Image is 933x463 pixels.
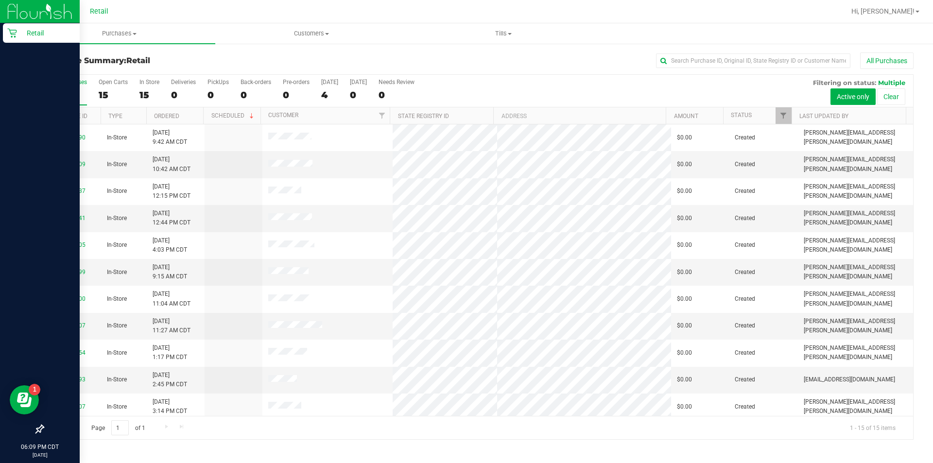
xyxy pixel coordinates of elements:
a: Last Updated By [799,113,848,120]
div: 15 [99,89,128,101]
span: Created [735,214,755,223]
a: Customer [268,112,298,119]
input: Search Purchase ID, Original ID, State Registry ID or Customer Name... [656,53,850,68]
span: [PERSON_NAME][EMAIL_ADDRESS][PERSON_NAME][DOMAIN_NAME] [804,155,907,173]
span: Tills [408,29,599,38]
a: Filter [374,107,390,124]
span: Created [735,294,755,304]
th: Address [493,107,666,124]
span: [PERSON_NAME][EMAIL_ADDRESS][PERSON_NAME][DOMAIN_NAME] [804,128,907,147]
span: In-Store [107,268,127,277]
a: Tills [407,23,599,44]
div: 0 [283,89,310,101]
p: [DATE] [4,451,75,459]
span: In-Store [107,133,127,142]
span: 1 - 15 of 15 items [842,420,903,435]
span: [DATE] 11:04 AM CDT [153,290,190,308]
span: [PERSON_NAME][EMAIL_ADDRESS][PERSON_NAME][DOMAIN_NAME] [804,397,907,416]
h3: Purchase Summary: [43,56,333,65]
span: In-Store [107,294,127,304]
span: [DATE] 1:17 PM CDT [153,343,187,362]
span: In-Store [107,375,127,384]
button: Clear [877,88,905,105]
span: In-Store [107,348,127,358]
span: Customers [216,29,407,38]
div: In Store [139,79,159,86]
span: [DATE] 9:42 AM CDT [153,128,187,147]
a: Filter [776,107,792,124]
span: [DATE] 10:42 AM CDT [153,155,190,173]
span: [PERSON_NAME][EMAIL_ADDRESS][PERSON_NAME][DOMAIN_NAME] [804,263,907,281]
div: 0 [379,89,415,101]
span: [PERSON_NAME][EMAIL_ADDRESS][PERSON_NAME][DOMAIN_NAME] [804,209,907,227]
div: 0 [171,89,196,101]
div: [DATE] [350,79,367,86]
span: Hi, [PERSON_NAME]! [851,7,915,15]
span: Filtering on status: [813,79,876,86]
span: Created [735,268,755,277]
p: Retail [17,27,75,39]
div: [DATE] [321,79,338,86]
span: $0.00 [677,375,692,384]
span: [DATE] 4:03 PM CDT [153,236,187,255]
span: Created [735,187,755,196]
span: Created [735,240,755,250]
span: $0.00 [677,187,692,196]
input: 1 [111,420,129,435]
div: 4 [321,89,338,101]
p: 06:09 PM CDT [4,443,75,451]
a: Amount [674,113,698,120]
span: [PERSON_NAME][EMAIL_ADDRESS][PERSON_NAME][DOMAIN_NAME] [804,182,907,201]
span: [PERSON_NAME][EMAIL_ADDRESS][PERSON_NAME][DOMAIN_NAME] [804,236,907,255]
span: $0.00 [677,160,692,169]
span: Created [735,133,755,142]
iframe: Resource center [10,385,39,414]
button: All Purchases [860,52,914,69]
span: Retail [90,7,108,16]
span: $0.00 [677,240,692,250]
div: 0 [350,89,367,101]
span: In-Store [107,321,127,330]
a: Purchases [23,23,215,44]
a: Scheduled [211,112,256,119]
span: $0.00 [677,133,692,142]
span: [PERSON_NAME][EMAIL_ADDRESS][PERSON_NAME][DOMAIN_NAME] [804,317,907,335]
span: $0.00 [677,268,692,277]
span: In-Store [107,240,127,250]
span: Multiple [878,79,905,86]
span: [PERSON_NAME][EMAIL_ADDRESS][PERSON_NAME][DOMAIN_NAME] [804,290,907,308]
span: $0.00 [677,214,692,223]
div: 0 [241,89,271,101]
span: [DATE] 9:15 AM CDT [153,263,187,281]
div: Needs Review [379,79,415,86]
span: Created [735,375,755,384]
span: [DATE] 12:15 PM CDT [153,182,190,201]
span: In-Store [107,402,127,412]
span: [DATE] 2:45 PM CDT [153,371,187,389]
a: Type [108,113,122,120]
span: In-Store [107,160,127,169]
span: $0.00 [677,294,692,304]
button: Active only [830,88,876,105]
span: In-Store [107,187,127,196]
span: Page of 1 [83,420,153,435]
a: Status [731,112,752,119]
span: Purchases [23,29,215,38]
div: Back-orders [241,79,271,86]
a: Customers [215,23,407,44]
div: 0 [207,89,229,101]
span: [DATE] 3:14 PM CDT [153,397,187,416]
span: $0.00 [677,321,692,330]
a: Ordered [154,113,179,120]
span: Created [735,402,755,412]
iframe: Resource center unread badge [29,384,40,395]
span: [DATE] 11:27 AM CDT [153,317,190,335]
div: Open Carts [99,79,128,86]
span: Retail [126,56,150,65]
div: Deliveries [171,79,196,86]
a: State Registry ID [398,113,449,120]
span: In-Store [107,214,127,223]
span: [EMAIL_ADDRESS][DOMAIN_NAME] [804,375,895,384]
div: 15 [139,89,159,101]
